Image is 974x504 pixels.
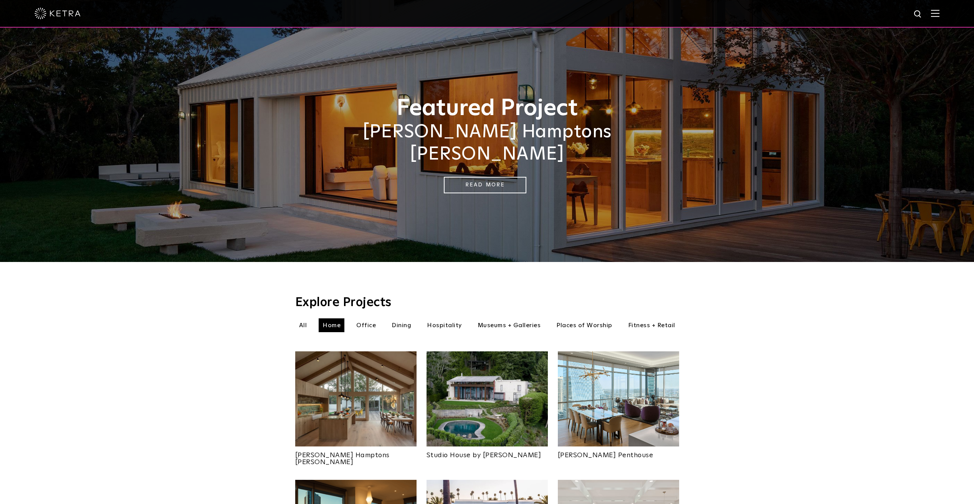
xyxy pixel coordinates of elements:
[624,318,679,332] li: Fitness + Retail
[319,318,344,332] li: Home
[388,318,415,332] li: Dining
[35,8,81,19] img: ketra-logo-2019-white
[352,318,380,332] li: Office
[558,351,679,446] img: Project_Landing_Thumbnail-2022smaller
[295,351,417,446] img: Project_Landing_Thumbnail-2021
[444,177,526,193] a: Read More
[913,10,923,19] img: search icon
[423,318,466,332] li: Hospitality
[474,318,545,332] li: Museums + Galleries
[295,96,679,121] h1: Featured Project
[558,446,679,459] a: [PERSON_NAME] Penthouse
[295,296,679,309] h3: Explore Projects
[427,446,548,459] a: Studio House by [PERSON_NAME]
[931,10,939,17] img: Hamburger%20Nav.svg
[295,121,679,165] h2: [PERSON_NAME] Hamptons [PERSON_NAME]
[295,446,417,466] a: [PERSON_NAME] Hamptons [PERSON_NAME]
[427,351,548,446] img: An aerial view of Olson Kundig's Studio House in Seattle
[552,318,616,332] li: Places of Worship
[295,318,311,332] li: All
